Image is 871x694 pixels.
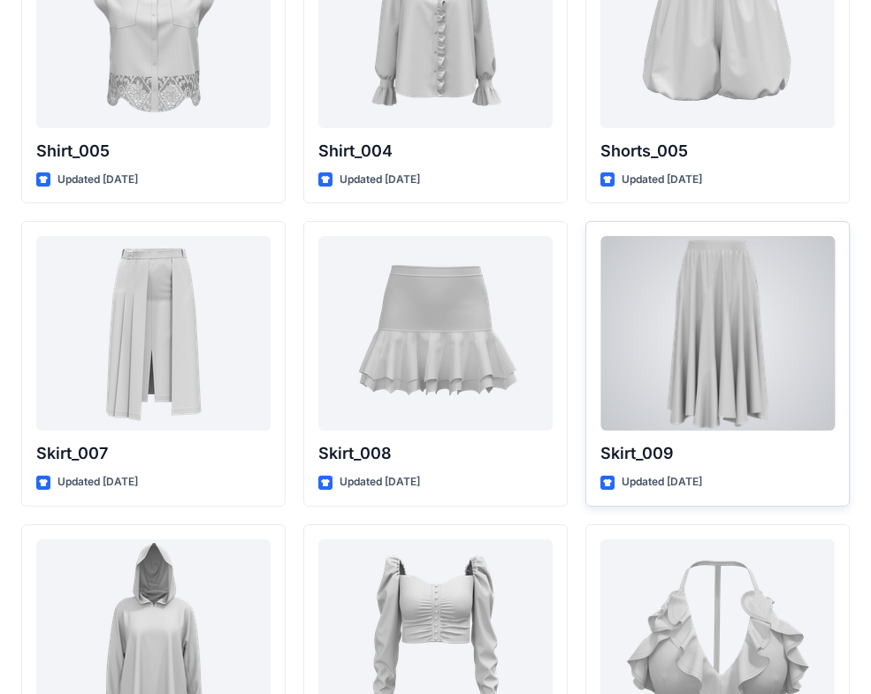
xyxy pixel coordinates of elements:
[36,139,271,164] p: Shirt_005
[36,441,271,466] p: Skirt_007
[57,473,138,492] p: Updated [DATE]
[622,473,702,492] p: Updated [DATE]
[340,171,420,189] p: Updated [DATE]
[318,236,553,431] a: Skirt_008
[318,139,553,164] p: Shirt_004
[600,139,835,164] p: Shorts_005
[57,171,138,189] p: Updated [DATE]
[340,473,420,492] p: Updated [DATE]
[600,441,835,466] p: Skirt_009
[600,236,835,431] a: Skirt_009
[622,171,702,189] p: Updated [DATE]
[36,236,271,431] a: Skirt_007
[318,441,553,466] p: Skirt_008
